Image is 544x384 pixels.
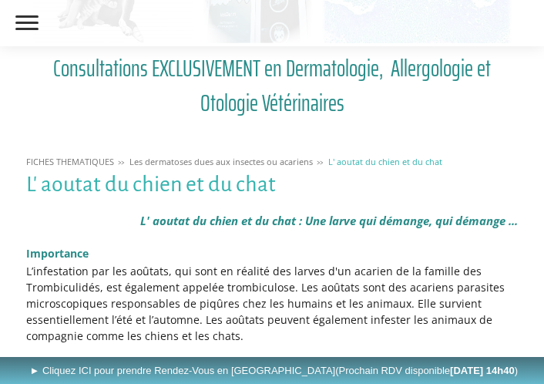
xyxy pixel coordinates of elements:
[450,365,515,376] b: [DATE] 14h40
[129,156,313,167] span: Les dermatoses dues aux insectes ou acariens
[126,156,317,167] a: Les dermatoses dues aux insectes ou acariens
[140,213,518,228] em: L' aoutat du chien et du chat : Une larve qui démange, qui démange ...
[22,156,118,167] a: FICHES THEMATIQUES
[335,365,518,376] span: (Prochain RDV disponible )
[26,263,519,344] p: L’infestation par les aoûtats, qui sont en réalité des larves d'un acarien de la famille des Trom...
[26,156,114,167] span: FICHES THEMATIQUES
[26,246,89,261] span: Importance
[324,156,446,167] a: L' aoutat du chien et du chat
[328,156,442,167] span: L' aoutat du chien et du chat
[29,365,518,376] span: ► Cliquez ICI pour prendre Rendez-Vous en [GEOGRAPHIC_DATA]
[26,173,519,197] h1: L' aoutat du chien et du chat
[26,51,519,120] a: Consultations EXCLUSIVEMENT en Dermatologie, Allergologie et Otologie Vétérinaires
